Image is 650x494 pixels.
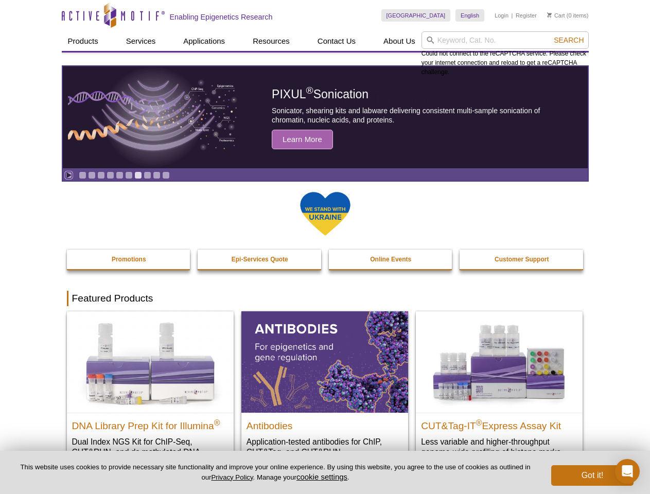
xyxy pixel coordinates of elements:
[551,465,634,486] button: Got it!
[416,311,583,467] a: CUT&Tag-IT® Express Assay Kit CUT&Tag-IT®Express Assay Kit Less variable and higher-throughput ge...
[62,31,104,51] a: Products
[547,12,552,17] img: Your Cart
[214,418,220,427] sup: ®
[177,31,231,51] a: Applications
[67,311,234,412] img: DNA Library Prep Kit for Illumina
[547,12,565,19] a: Cart
[421,436,577,457] p: Less variable and higher-throughput genome-wide profiling of histone marks​.
[512,9,513,22] li: |
[460,250,584,269] a: Customer Support
[63,66,588,168] a: PIXUL sonication PIXUL®Sonication Sonicator, shearing kits and labware delivering consistent mult...
[112,256,146,263] strong: Promotions
[67,250,191,269] a: Promotions
[88,171,96,179] a: Go to slide 2
[615,459,640,484] div: Open Intercom Messenger
[232,256,288,263] strong: Epi-Services Quote
[495,256,549,263] strong: Customer Support
[67,311,234,478] a: DNA Library Prep Kit for Illumina DNA Library Prep Kit for Illumina® Dual Index NGS Kit for ChIP-...
[68,66,238,169] img: PIXUL sonication
[153,171,161,179] a: Go to slide 9
[125,171,133,179] a: Go to slide 6
[116,171,124,179] a: Go to slide 5
[211,473,253,481] a: Privacy Policy
[272,87,368,101] span: PIXUL Sonication
[370,256,411,263] strong: Online Events
[170,12,273,22] h2: Enabling Epigenetics Research
[476,418,482,427] sup: ®
[547,9,589,22] li: (0 items)
[329,250,453,269] a: Online Events
[421,31,589,49] input: Keyword, Cat. No.
[551,36,587,45] button: Search
[198,250,322,269] a: Epi-Services Quote
[296,472,347,481] button: cookie settings
[554,36,584,44] span: Search
[381,9,451,22] a: [GEOGRAPHIC_DATA]
[416,311,583,412] img: CUT&Tag-IT® Express Assay Kit
[272,130,333,149] span: Learn More
[377,31,421,51] a: About Us
[144,171,151,179] a: Go to slide 8
[455,9,484,22] a: English
[241,311,408,467] a: All Antibodies Antibodies Application-tested antibodies for ChIP, CUT&Tag, and CUT&RUN.
[311,31,362,51] a: Contact Us
[162,171,170,179] a: Go to slide 10
[134,171,142,179] a: Go to slide 7
[421,31,589,77] div: Could not connect to the reCAPTCHA service. Please check your internet connection and reload to g...
[65,171,73,179] a: Toggle autoplay
[72,416,229,431] h2: DNA Library Prep Kit for Illumina
[306,85,313,96] sup: ®
[421,416,577,431] h2: CUT&Tag-IT Express Assay Kit
[300,191,351,237] img: We Stand With Ukraine
[247,31,296,51] a: Resources
[516,12,537,19] a: Register
[120,31,162,51] a: Services
[16,463,534,482] p: This website uses cookies to provide necessary site functionality and improve your online experie...
[247,416,403,431] h2: Antibodies
[495,12,508,19] a: Login
[63,66,588,168] article: PIXUL Sonication
[247,436,403,457] p: Application-tested antibodies for ChIP, CUT&Tag, and CUT&RUN.
[72,436,229,468] p: Dual Index NGS Kit for ChIP-Seq, CUT&RUN, and ds methylated DNA assays.
[79,171,86,179] a: Go to slide 1
[67,291,584,306] h2: Featured Products
[107,171,114,179] a: Go to slide 4
[97,171,105,179] a: Go to slide 3
[241,311,408,412] img: All Antibodies
[272,106,564,125] p: Sonicator, shearing kits and labware delivering consistent multi-sample sonication of chromatin, ...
